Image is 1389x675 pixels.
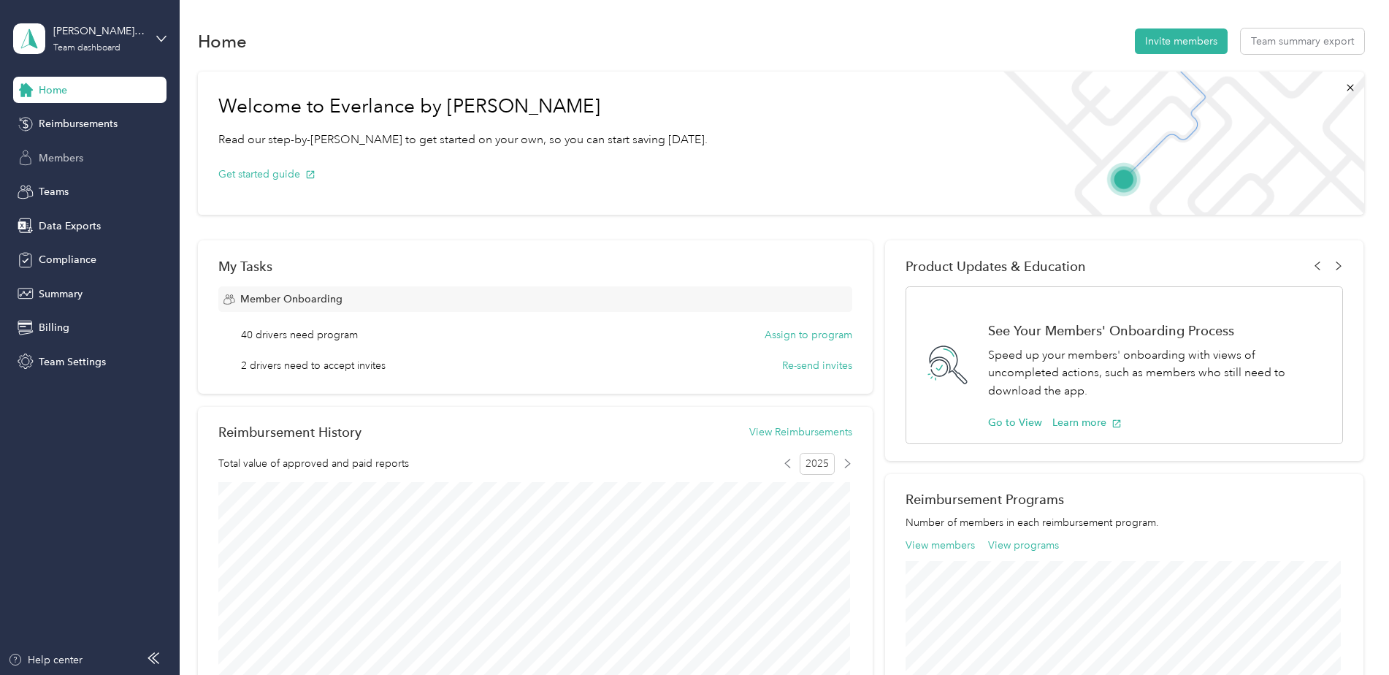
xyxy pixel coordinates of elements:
h1: Welcome to Everlance by [PERSON_NAME] [218,95,708,118]
span: Product Updates & Education [906,259,1086,274]
iframe: Everlance-gr Chat Button Frame [1307,593,1389,675]
button: Assign to program [765,327,852,343]
button: View programs [988,538,1059,553]
button: Help center [8,652,83,668]
button: Learn more [1052,415,1122,430]
span: Members [39,150,83,166]
button: Invite members [1135,28,1228,54]
h1: Home [198,34,247,49]
span: 2 drivers need to accept invites [241,358,386,373]
h1: See Your Members' Onboarding Process [988,323,1327,338]
span: Team Settings [39,354,106,370]
p: Number of members in each reimbursement program. [906,515,1343,530]
button: Re-send invites [782,358,852,373]
h2: Reimbursement History [218,424,361,440]
button: View members [906,538,975,553]
span: Data Exports [39,218,101,234]
button: Go to View [988,415,1042,430]
span: Compliance [39,252,96,267]
img: Welcome to everlance [989,72,1363,215]
span: 40 drivers need program [241,327,358,343]
span: Member Onboarding [240,291,343,307]
span: Total value of approved and paid reports [218,456,409,471]
h2: Reimbursement Programs [906,492,1343,507]
div: Team dashboard [53,44,120,53]
button: Get started guide [218,167,315,182]
span: 2025 [800,453,835,475]
span: Home [39,83,67,98]
span: Reimbursements [39,116,118,131]
p: Read our step-by-[PERSON_NAME] to get started on your own, so you can start saving [DATE]. [218,131,708,149]
p: Speed up your members' onboarding with views of uncompleted actions, such as members who still ne... [988,346,1327,400]
span: Billing [39,320,69,335]
span: Teams [39,184,69,199]
div: My Tasks [218,259,852,274]
button: Team summary export [1241,28,1364,54]
div: [PERSON_NAME] Sales [53,23,145,39]
span: Summary [39,286,83,302]
button: View Reimbursements [749,424,852,440]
